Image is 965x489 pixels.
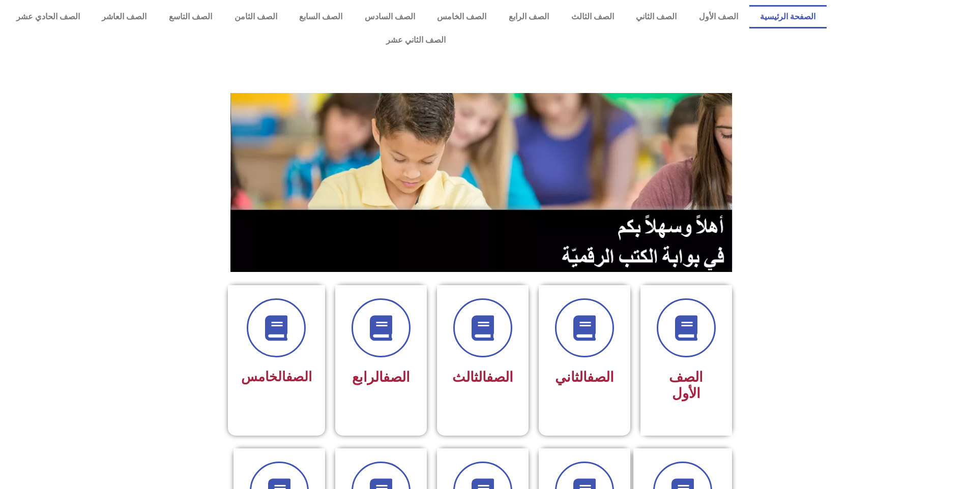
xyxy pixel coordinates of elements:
[498,5,560,28] a: الصف الرابع
[669,369,703,402] span: الصف الأول
[560,5,625,28] a: الصف الثالث
[286,369,312,384] a: الصف
[555,369,614,385] span: الثاني
[688,5,749,28] a: الصف الأول
[426,5,498,28] a: الصف الخامس
[354,5,426,28] a: الصف السادس
[5,28,827,52] a: الصف الثاني عشر
[486,369,513,385] a: الصف
[452,369,513,385] span: الثالث
[241,369,312,384] span: الخامس
[223,5,288,28] a: الصف الثامن
[288,5,354,28] a: الصف السابع
[91,5,158,28] a: الصف العاشر
[158,5,223,28] a: الصف التاسع
[749,5,827,28] a: الصفحة الرئيسية
[383,369,410,385] a: الصف
[625,5,688,28] a: الصف الثاني
[587,369,614,385] a: الصف
[5,5,91,28] a: الصف الحادي عشر
[352,369,410,385] span: الرابع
